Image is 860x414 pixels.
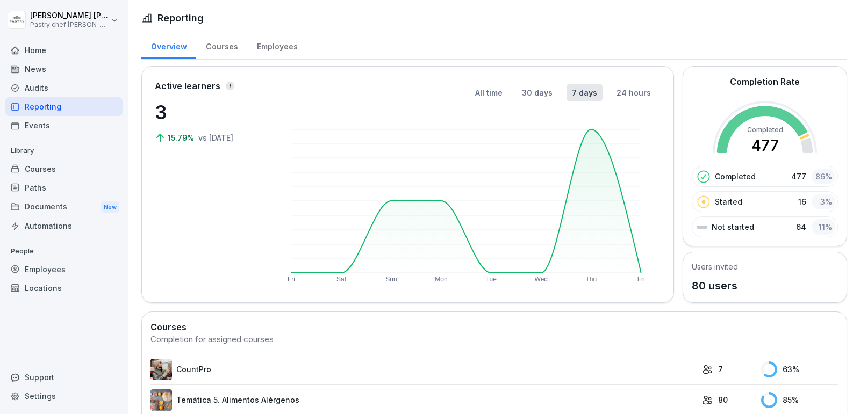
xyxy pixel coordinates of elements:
p: Pastry chef [PERSON_NAME] y Cocina gourmet [30,21,109,28]
text: Tue [486,275,497,283]
a: News [5,60,123,78]
div: Support [5,368,123,387]
p: Library [5,142,123,159]
h1: Reporting [157,11,204,25]
p: Not started [712,221,754,233]
div: 3 % [812,194,835,209]
a: Courses [196,32,247,59]
p: 477 [791,171,806,182]
button: 7 days [567,84,603,101]
a: Reporting [5,97,123,116]
div: Documents [5,197,123,217]
div: 86 % [812,169,835,184]
p: 15.79% [168,132,196,143]
a: Automations [5,216,123,235]
p: Active learners [155,79,220,92]
h2: Completion Rate [730,75,800,88]
a: Temática 5. Alimentos Alérgenos [150,389,697,411]
h5: Users invited [692,261,738,272]
img: nanuqyb3jmpxevmk16xmqivn.png [150,359,172,380]
a: Employees [5,260,123,279]
button: All time [470,84,508,101]
button: 30 days [517,84,558,101]
a: DocumentsNew [5,197,123,217]
a: Settings [5,387,123,405]
text: Fri [637,275,645,283]
img: wwf9md3iy1bon5x53p9kcas9.png [150,389,172,411]
p: 80 users [692,278,738,294]
a: Home [5,41,123,60]
text: Wed [534,275,547,283]
a: Overview [141,32,196,59]
div: New [101,201,119,213]
p: 7 [718,364,723,375]
a: Courses [5,159,123,178]
p: vs [DATE] [198,132,233,143]
a: CountPro [150,359,697,380]
text: Thu [585,275,597,283]
div: 85 % [761,392,838,408]
button: 24 hours [611,84,656,101]
p: Started [715,196,742,207]
p: [PERSON_NAME] [PERSON_NAME] [30,11,109,20]
text: Mon [435,275,447,283]
a: Paths [5,178,123,197]
a: Events [5,116,123,135]
text: Fri [288,275,295,283]
p: 64 [796,221,806,233]
div: 11 % [812,219,835,235]
a: Locations [5,279,123,297]
a: Employees [247,32,307,59]
p: Completed [715,171,756,182]
div: Completion for assigned courses [150,333,838,346]
text: Sat [336,275,347,283]
h2: Courses [150,321,838,333]
p: 3 [155,98,262,127]
p: People [5,243,123,260]
text: Sun [385,275,397,283]
a: Audits [5,78,123,97]
div: 63 % [761,361,838,377]
p: 16 [798,196,806,207]
p: 80 [718,394,728,405]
